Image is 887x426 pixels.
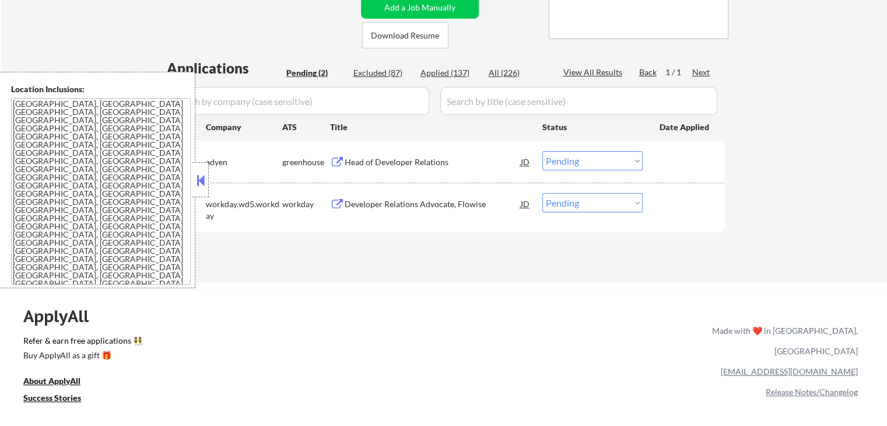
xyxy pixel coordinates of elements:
[692,67,711,78] div: Next
[721,366,858,376] a: [EMAIL_ADDRESS][DOMAIN_NAME]
[23,337,468,349] a: Refer & earn free applications 👯‍♀️
[639,67,658,78] div: Back
[23,306,102,326] div: ApplyAll
[345,156,521,168] div: Head of Developer Relations
[330,121,531,133] div: Title
[542,116,643,137] div: Status
[440,87,717,115] input: Search by title (case sensitive)
[766,387,858,397] a: Release Notes/Changelog
[520,193,531,214] div: JD
[23,375,97,389] a: About ApplyAll
[167,61,282,75] div: Applications
[23,351,140,359] div: Buy ApplyAll as a gift 🎁
[353,67,412,79] div: Excluded (87)
[11,83,191,95] div: Location Inclusions:
[282,198,330,210] div: workday
[420,67,479,79] div: Applied (137)
[520,151,531,172] div: JD
[23,349,140,364] a: Buy ApplyAll as a gift 🎁
[23,376,80,386] u: About ApplyAll
[167,87,429,115] input: Search by company (case sensitive)
[206,198,282,221] div: workday.wd5.workday
[665,67,692,78] div: 1 / 1
[282,121,330,133] div: ATS
[286,67,345,79] div: Pending (2)
[23,392,97,406] a: Success Stories
[23,393,81,403] u: Success Stories
[206,156,282,168] div: adyen
[660,121,711,133] div: Date Applied
[489,67,547,79] div: All (226)
[707,320,858,361] div: Made with ❤️ in [GEOGRAPHIC_DATA], [GEOGRAPHIC_DATA]
[206,121,282,133] div: Company
[345,198,521,210] div: Developer Relations Advocate, Flowise
[282,156,330,168] div: greenhouse
[563,67,626,78] div: View All Results
[362,22,448,48] button: Download Resume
